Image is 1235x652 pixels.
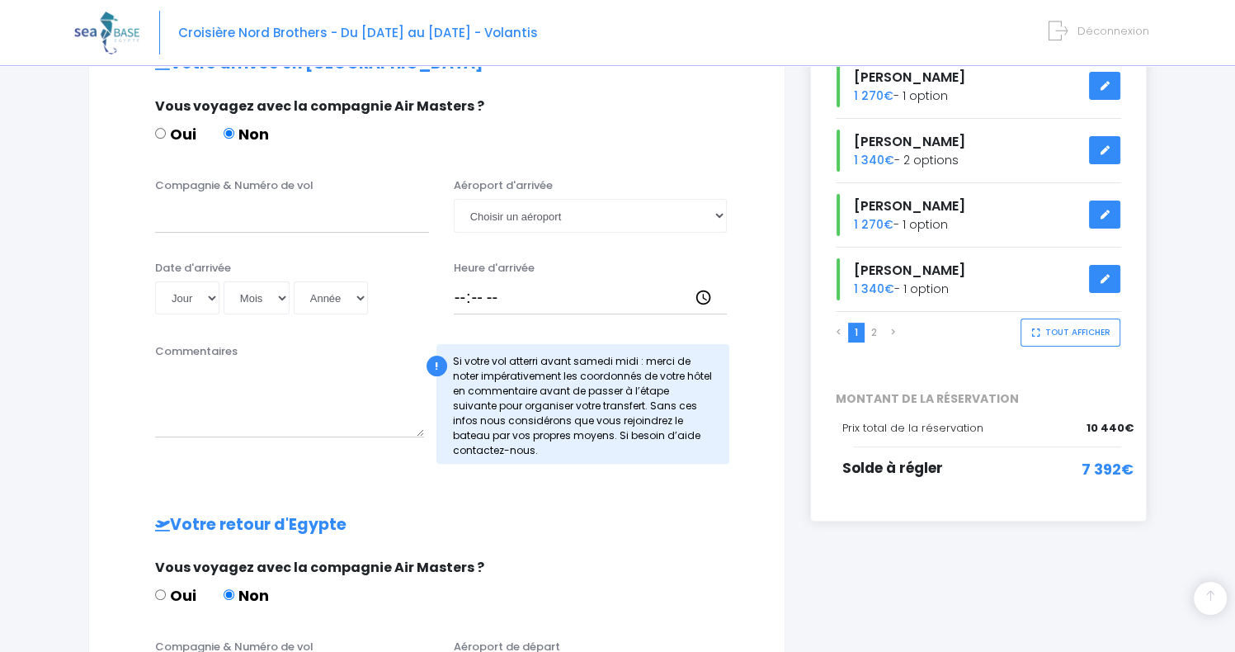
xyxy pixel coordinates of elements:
span: Solde à régler [842,458,943,478]
div: - 1 option [823,194,1134,236]
span: 7 392€ [1082,458,1134,480]
input: Oui [155,589,166,600]
label: Heure d'arrivée [454,260,535,276]
span: 1 270€ [854,87,893,104]
button: TOUT AFFICHER [1021,319,1120,347]
input: Oui [155,128,166,139]
span: Vous voyagez avec la compagnie Air Masters ? [155,97,484,116]
span: Prix total de la réservation [842,420,983,436]
label: Aéroport d'arrivée [454,177,553,194]
label: Oui [155,123,196,145]
span: 1 270€ [854,216,893,233]
span: [PERSON_NAME] [854,196,965,215]
span: Déconnexion [1077,23,1149,39]
a: < [836,325,841,339]
span: Croisière Nord Brothers - Du [DATE] au [DATE] - Volantis [178,24,538,41]
input: Non [224,128,234,139]
a: 1 [855,325,858,339]
div: - 2 options [823,130,1134,172]
label: Commentaires [155,343,238,360]
span: [PERSON_NAME] [854,261,965,280]
a: 2 [871,325,877,339]
label: Date d'arrivée [155,260,231,276]
h2: Votre arrivée en [GEOGRAPHIC_DATA] [122,54,752,73]
span: [PERSON_NAME] [854,132,965,151]
label: Compagnie & Numéro de vol [155,177,313,194]
span: Vous voyagez avec la compagnie Air Masters ? [155,558,484,577]
span: 10 440€ [1087,420,1134,437]
input: Non [224,589,234,600]
span: 1 340€ [854,281,894,297]
div: - 1 option [823,65,1134,107]
div: Si votre vol atterri avant samedi midi : merci de noter impérativement les coordonnés de votre hô... [436,344,730,464]
label: Non [224,123,269,145]
label: Oui [155,584,196,607]
span: MONTANT DE LA RÉSERVATION [823,390,1134,408]
a: > [890,325,896,339]
span: 1 340€ [854,152,894,168]
div: - 1 option [823,258,1134,300]
label: Non [224,584,269,607]
h2: Votre retour d'Egypte [122,516,752,535]
span: [PERSON_NAME] [854,68,965,87]
div: ! [427,356,447,376]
